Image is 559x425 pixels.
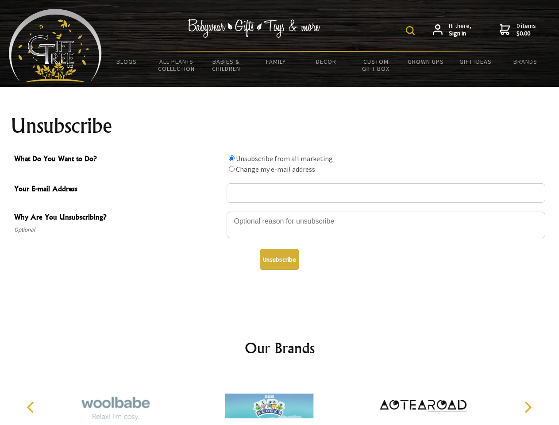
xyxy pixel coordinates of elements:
[201,52,251,78] a: Babies & Children
[406,26,415,35] img: product search
[227,183,545,203] input: Your E-mail Address
[227,212,545,238] textarea: Why Are You Unsubscribing?
[251,52,301,71] a: Family
[236,154,333,163] label: Unsubscribe from all marketing
[451,52,501,71] a: Gift Ideas
[14,153,222,166] span: What Do You Want to Do?
[9,9,102,82] img: Babyware - Gifts - Toys and more...
[433,22,471,38] a: Hi there,Sign in
[11,115,549,136] h1: Unsubscribe
[500,22,536,38] a: 0 items$0.00
[152,52,202,78] a: All Plants Collection
[518,398,537,417] button: Next
[517,30,536,38] strong: $0.00
[229,166,235,172] input: What Do You Want to Do?
[301,52,351,71] a: Decor
[14,183,222,196] span: Your E-mail Address
[14,212,222,224] span: Why Are You Unsubscribing?
[22,398,42,417] button: Previous
[229,155,235,161] input: What Do You Want to Do?
[18,337,542,359] h2: Our Brands
[517,22,536,38] span: 0 items
[188,19,320,38] img: Babywear - Gifts - Toys & more
[449,30,471,38] strong: Sign in
[501,52,551,71] a: Brands
[260,249,299,270] button: Unsubscribe
[401,52,451,71] a: Grown Ups
[351,52,401,78] a: Custom Gift Box
[449,22,471,38] span: Hi there,
[236,165,315,174] label: Change my e-mail address
[102,52,152,71] a: BLOGS
[14,224,222,235] span: Optional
